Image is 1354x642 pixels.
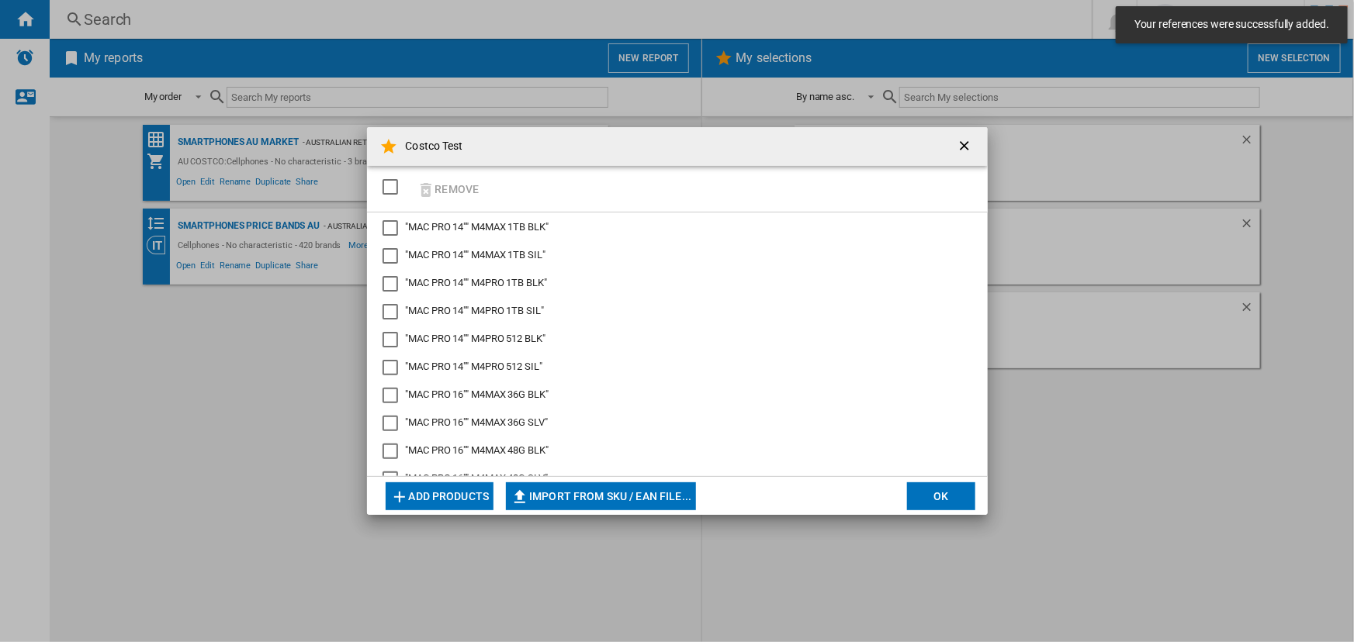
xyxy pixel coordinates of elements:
[383,471,960,487] md-checkbox: "MAC PRO 16"" M4MAX 48G SLV"
[406,444,549,456] span: "MAC PRO 16"" M4MAX 48G BLK"
[406,472,548,484] span: "MAC PRO 16"" M4MAX 48G SLV"
[383,174,406,199] md-checkbox: SELECTIONS.EDITION_POPUP.SELECT_DESELECT
[412,171,484,207] button: Remove
[383,276,960,292] md-checkbox: "MAC PRO 14"" M4PRO 1TB BLK"
[383,360,960,375] md-checkbox: "MAC PRO 14"" M4PRO 512 SIL"
[386,482,494,510] button: Add products
[383,332,960,347] md-checkbox: "MAC PRO 14"" M4PRO 512 BLK"
[383,444,960,459] md-checkbox: "MAC PRO 16"" M4MAX 48G BLK"
[951,131,982,162] button: getI18NText('BUTTONS.CLOSE_DIALOG')
[383,304,960,319] md-checkbox: "MAC PRO 14"" M4PRO 1TB SIL"
[398,139,463,154] h4: Costco Test
[506,482,696,510] button: Import from SKU / EAN file...
[406,305,544,316] span: "MAC PRO 14"" M4PRO 1TB SIL"
[957,138,975,157] ng-md-icon: getI18NText('BUTTONS.CLOSE_DIALOG')
[383,248,960,264] md-checkbox: "MAC PRO 14"" M4MAX 1TB SIL"
[406,388,549,400] span: "MAC PRO 16"" M4MAX 36G BLK"
[406,416,548,428] span: "MAC PRO 16"" M4MAX 36G SLV"
[406,221,549,233] span: "MAC PRO 14"" M4MAX 1TB BLK"
[907,482,975,510] button: OK
[406,333,545,344] span: "MAC PRO 14"" M4PRO 512 BLK"
[406,249,545,261] span: "MAC PRO 14"" M4MAX 1TB SIL"
[406,361,542,372] span: "MAC PRO 14"" M4PRO 512 SIL"
[367,127,988,515] md-dialog: Costco Test ...
[383,220,960,236] md-checkbox: "MAC PRO 14"" M4MAX 1TB BLK"
[383,388,960,403] md-checkbox: "MAC PRO 16"" M4MAX 36G BLK"
[383,416,960,431] md-checkbox: "MAC PRO 16"" M4MAX 36G SLV"
[406,277,547,288] span: "MAC PRO 14"" M4PRO 1TB BLK"
[1130,17,1334,33] span: Your references were successfully added.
